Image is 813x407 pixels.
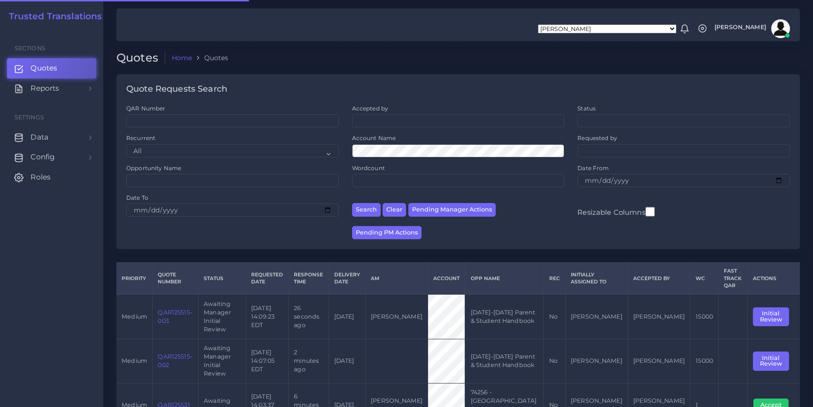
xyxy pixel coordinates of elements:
[352,104,389,112] label: Accepted by
[690,339,719,383] td: 15000
[15,114,44,121] span: Settings
[565,339,628,383] td: [PERSON_NAME]
[289,263,329,295] th: Response Time
[714,24,766,31] span: [PERSON_NAME]
[126,164,181,172] label: Opportunity Name
[465,294,544,339] td: [DATE]-[DATE] Parent & Student Handbook
[352,203,381,217] button: Search
[577,104,596,112] label: Status
[753,357,796,364] a: Initial Review
[747,263,801,295] th: Actions
[771,19,790,38] img: avatar
[365,263,428,295] th: AM
[116,263,153,295] th: Priority
[172,53,192,63] a: Home
[719,263,747,295] th: Fast Track QAR
[628,339,690,383] td: [PERSON_NAME]
[365,294,428,339] td: [PERSON_NAME]
[352,164,385,172] label: Wordcount
[15,45,46,52] span: Sections
[753,307,789,327] button: Initial Review
[126,194,148,202] label: Date To
[690,263,719,295] th: WC
[544,294,565,339] td: No
[122,357,147,364] span: medium
[158,353,192,368] a: QAR125515-002
[465,339,544,383] td: [DATE]-[DATE] Parent & Student Handbook
[690,294,719,339] td: 15000
[289,294,329,339] td: 26 seconds ago
[31,83,59,94] span: Reports
[289,339,329,383] td: 2 minutes ago
[710,19,793,38] a: [PERSON_NAME]avatar
[628,294,690,339] td: [PERSON_NAME]
[577,206,654,218] label: Resizable Columns
[628,263,690,295] th: Accepted by
[126,134,155,142] label: Recurrent
[7,167,96,187] a: Roles
[31,132,48,142] span: Data
[153,263,199,295] th: Quote Number
[31,63,57,73] span: Quotes
[329,294,365,339] td: [DATE]
[645,206,655,218] input: Resizable Columns
[199,339,246,383] td: Awaiting Manager Initial Review
[31,172,51,182] span: Roles
[199,294,246,339] td: Awaiting Manager Initial Review
[465,263,544,295] th: Opp Name
[122,313,147,320] span: medium
[329,339,365,383] td: [DATE]
[352,226,422,240] button: Pending PM Actions
[2,11,102,22] a: Trusted Translations
[245,294,288,339] td: [DATE] 14:09:23 EDT
[192,53,228,63] li: Quotes
[245,263,288,295] th: Requested Date
[126,84,227,94] h4: Quote Requests Search
[126,104,165,112] label: QAR Number
[577,134,617,142] label: Requested by
[31,152,55,162] span: Config
[544,339,565,383] td: No
[7,58,96,78] a: Quotes
[352,134,396,142] label: Account Name
[199,263,246,295] th: Status
[753,352,789,371] button: Initial Review
[544,263,565,295] th: REC
[577,164,609,172] label: Date From
[116,51,165,65] h2: Quotes
[428,263,465,295] th: Account
[158,309,192,324] a: QAR125515-003
[383,203,406,217] button: Clear
[329,263,365,295] th: Delivery Date
[565,294,628,339] td: [PERSON_NAME]
[245,339,288,383] td: [DATE] 14:07:05 EDT
[7,127,96,147] a: Data
[7,78,96,98] a: Reports
[408,203,496,217] button: Pending Manager Actions
[753,313,796,320] a: Initial Review
[7,147,96,167] a: Config
[565,263,628,295] th: Initially Assigned to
